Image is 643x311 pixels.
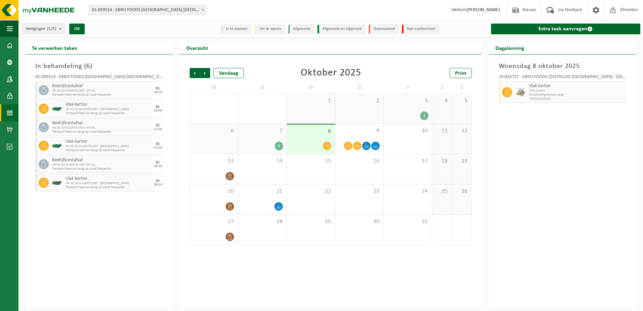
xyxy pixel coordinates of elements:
span: 27 [193,218,234,226]
span: Bedrijfsrestafval [52,158,151,163]
div: 14/10 [154,91,162,94]
a: Extra taak aanvragen [491,24,640,34]
td: Z [432,81,452,94]
strong: [PERSON_NAME] [466,7,500,12]
span: 10 [387,127,428,135]
h3: Woensdag 8 oktober 2025 [499,61,626,71]
span: Bedrijfsrestafval [52,120,151,126]
span: 1 [290,97,332,105]
span: 5 [455,97,468,105]
span: 12 [455,127,468,135]
span: 11 [436,127,448,135]
div: 4 [275,142,283,150]
span: 18 [436,158,448,165]
div: 21/10 [154,128,162,131]
div: Vandaag [214,68,244,78]
span: 19 [455,158,468,165]
span: Transport heen-en-terug op vaste frequentie [66,111,151,115]
li: Uit te voeren [255,25,285,34]
span: Bedrijfsrestafval [52,83,151,89]
td: V [384,81,432,94]
span: Transport heen-en-terug op vaste frequentie [52,130,151,134]
span: HK-XZ-20-G KANTELINST. [GEOGRAPHIC_DATA] [66,144,151,148]
span: 20 [193,188,234,195]
h3: In behandeling ( ) [35,61,163,71]
img: HK-XZ-20-GN-03 [52,143,62,148]
span: Vlak karton [66,139,151,144]
span: 24 [387,188,428,195]
div: DI [156,87,159,91]
span: HK-XZ-20-G KANTELINST. AFVAL [52,126,151,130]
span: Transport heen-en-terug op vaste frequentie [66,148,151,152]
li: In te plannen [221,25,251,34]
div: DI [156,179,159,183]
div: 28/10 [154,183,162,186]
td: Z [452,81,472,94]
span: 28 [241,218,283,226]
div: DI [156,161,159,165]
span: Vorige [190,68,200,78]
span: 26 [455,188,468,195]
div: 10-824757 - EBRO FOODS /DISTRILOG [GEOGRAPHIC_DATA] - [GEOGRAPHIC_DATA] [499,75,626,81]
span: 30 [339,218,380,226]
a: Print [450,68,472,78]
button: OK [69,24,85,34]
span: 3 [387,97,428,105]
span: Omwisseling op aanvraag [529,93,624,97]
count: (5/5) [47,27,56,31]
div: DI [156,105,159,109]
h2: Dagplanning [489,41,531,54]
li: Geannuleerd [369,25,399,34]
span: 2 [339,97,380,105]
span: 16 [339,158,380,165]
img: LP-PA-00000-WDN-11 [516,87,526,97]
button: Vestigingen(5/5) [22,24,65,34]
span: Vlak karton [529,83,624,89]
td: D [335,81,384,94]
div: 1 [420,111,428,120]
span: Vlak karton [66,102,151,107]
span: 7 [241,127,283,135]
span: Transport heen-en-terug op vaste frequentie [66,185,151,189]
span: 31 [387,218,428,226]
span: Vestigingen [26,24,56,34]
span: HK-XZ-20-G KANTELINST. [GEOGRAPHIC_DATA] [66,181,151,185]
span: Transport heen-en-terug op vaste frequentie [52,167,151,171]
span: 4 [436,97,448,105]
span: 29 [290,218,332,226]
span: 22 [290,188,332,195]
span: HK-XZ-20-G KANTELINST. [GEOGRAPHIC_DATA] [66,107,151,111]
span: HK-XZ-20-G KANTELINST. AFVAL [52,163,151,167]
div: 21/10 [154,146,162,149]
span: 21 [241,188,283,195]
li: Afgewerkt en afgemeld [317,25,365,34]
span: Print [455,71,466,76]
span: 8 [290,128,332,135]
div: DI [156,142,159,146]
span: Transport heen-en-terug op vaste frequentie [52,93,151,97]
div: Oktober 2025 [301,68,361,78]
span: 17 [387,158,428,165]
h2: Overzicht [180,41,215,54]
span: 6 [193,127,234,135]
td: D [238,81,287,94]
span: 23 [339,188,380,195]
span: 14 [241,158,283,165]
td: W [287,81,335,94]
span: HK-XZ-20-G KANTELINST. AFVAL [52,89,151,93]
span: T250002825992 [529,97,624,101]
td: M [190,81,238,94]
span: 9 [339,127,380,135]
span: 01-059514 - EBRO FOODS BELGIUM NV - MERKSEM [89,5,206,15]
div: DI [156,124,159,128]
span: Vlak karton [66,176,151,181]
div: 01-059514 - EBRO FOODS [GEOGRAPHIC_DATA] [GEOGRAPHIC_DATA] - [GEOGRAPHIC_DATA] [35,75,163,81]
img: HK-XZ-20-GN-03 [52,180,62,185]
li: Afgewerkt [288,25,314,34]
li: Non-conformiteit [402,25,439,34]
span: 6 [86,63,90,70]
span: Vlak karton [529,89,624,93]
img: HK-XZ-20-GN-03 [52,106,62,111]
span: Volgende [200,68,210,78]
